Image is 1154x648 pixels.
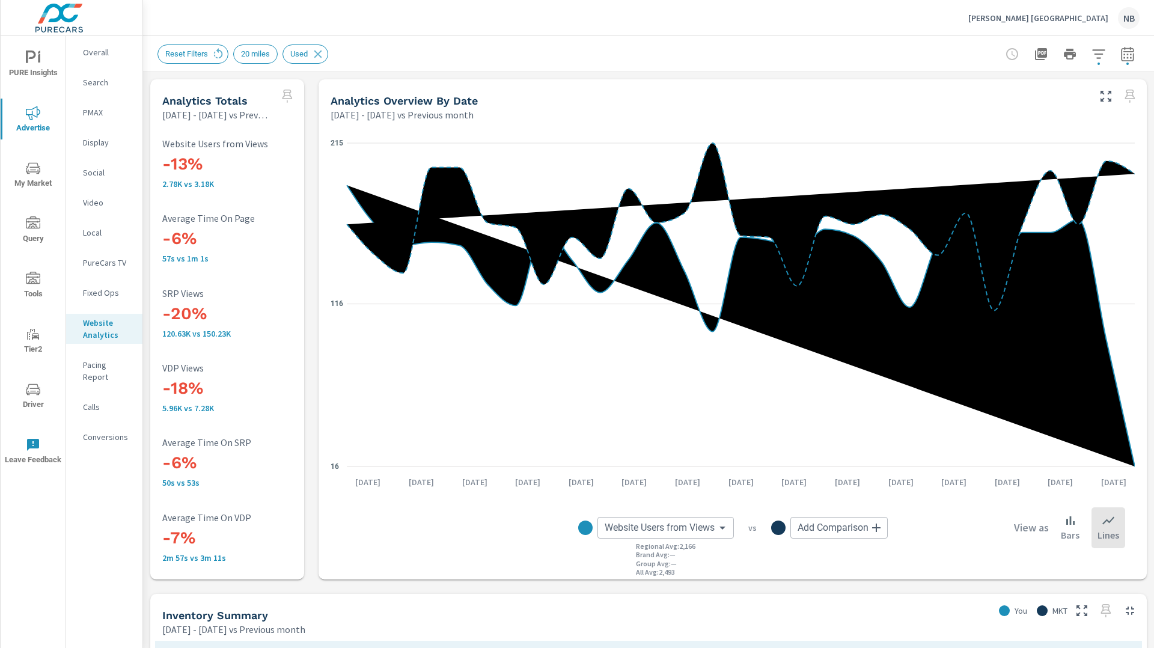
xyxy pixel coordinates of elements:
button: Make Fullscreen [1096,87,1116,106]
button: "Export Report to PDF" [1029,42,1053,66]
h5: Analytics Overview By Date [331,94,478,107]
p: You [1015,605,1027,617]
p: 2m 57s vs 3m 11s [162,553,321,563]
p: VDP Views [162,362,321,373]
span: Website Users from Views [605,522,715,534]
p: [DATE] [667,476,709,488]
div: Fixed Ops [66,284,142,302]
p: [DATE] [507,476,549,488]
p: [DATE] - [DATE] vs Previous month [162,108,268,122]
div: Reset Filters [157,44,228,64]
p: 120,626 vs 150,233 [162,329,321,338]
p: Average Time On Page [162,213,321,224]
p: Calls [83,401,133,413]
p: [DATE] - [DATE] vs Previous month [331,108,474,122]
h6: View as [1014,522,1049,534]
p: [DATE] [1039,476,1081,488]
h5: Analytics Totals [162,94,248,107]
p: Average Time On SRP [162,437,321,448]
p: [DATE] [1093,476,1135,488]
text: 16 [331,462,339,471]
div: PureCars TV [66,254,142,272]
span: Select a preset date range to save this widget [278,87,297,106]
div: Local [66,224,142,242]
p: Bars [1061,528,1079,542]
p: Conversions [83,431,133,443]
p: Video [83,197,133,209]
h5: Inventory Summary [162,609,268,622]
text: 116 [331,299,343,308]
p: [DATE] [613,476,655,488]
p: Brand Avg : — [636,551,676,559]
div: nav menu [1,36,66,478]
p: Lines [1098,528,1119,542]
p: Website Analytics [83,317,133,341]
p: Group Avg : — [636,560,677,568]
button: Apply Filters [1087,42,1111,66]
div: Display [66,133,142,151]
span: Driver [4,382,62,412]
h3: -6% [162,228,321,249]
p: Social [83,167,133,179]
div: Video [66,194,142,212]
p: [DATE] [880,476,922,488]
h3: -7% [162,528,321,548]
div: Calls [66,398,142,416]
div: Social [66,164,142,182]
span: Select a preset date range to save this widget [1120,87,1140,106]
p: 50s vs 53s [162,478,321,488]
span: Reset Filters [158,49,215,58]
p: Average Time On VDP [162,512,321,523]
span: Used [283,49,315,58]
span: 20 miles [234,49,277,58]
div: Search [66,73,142,91]
button: Print Report [1058,42,1082,66]
div: Overall [66,43,142,61]
p: vs [734,522,771,533]
div: PMAX [66,103,142,121]
p: SRP Views [162,288,321,299]
text: 215 [331,139,343,147]
button: Make Fullscreen [1072,601,1091,620]
div: Used [282,44,328,64]
h3: -13% [162,154,321,174]
h3: -18% [162,378,321,399]
span: Advertise [4,106,62,135]
div: Pacing Report [66,356,142,386]
div: Conversions [66,428,142,446]
p: Search [83,76,133,88]
h3: -6% [162,453,321,473]
p: Display [83,136,133,148]
p: Local [83,227,133,239]
span: Query [4,216,62,246]
p: [DATE] [400,476,442,488]
p: Pacing Report [83,359,133,383]
p: Fixed Ops [83,287,133,299]
p: [DATE] [560,476,602,488]
p: [DATE] [347,476,389,488]
p: Overall [83,46,133,58]
p: [PERSON_NAME] [GEOGRAPHIC_DATA] [968,13,1108,23]
div: Add Comparison [790,517,888,539]
p: All Avg : 2,493 [636,568,675,576]
p: 5,956 vs 7,278 [162,403,321,413]
p: PMAX [83,106,133,118]
span: Tier2 [4,327,62,356]
span: Add Comparison [798,522,869,534]
p: MKT [1052,605,1067,617]
p: [DATE] [933,476,975,488]
span: Select a preset date range to save this widget [1096,601,1116,620]
p: [DATE] [826,476,869,488]
p: [DATE] [773,476,815,488]
p: [DATE] [454,476,496,488]
h3: -20% [162,304,321,324]
span: PURE Insights [4,50,62,80]
p: 2,777 vs 3,178 [162,179,321,189]
span: Leave Feedback [4,438,62,467]
span: Tools [4,272,62,301]
p: [DATE] [720,476,762,488]
p: 57s vs 1m 1s [162,254,321,263]
div: NB [1118,7,1140,29]
p: PureCars TV [83,257,133,269]
span: My Market [4,161,62,191]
